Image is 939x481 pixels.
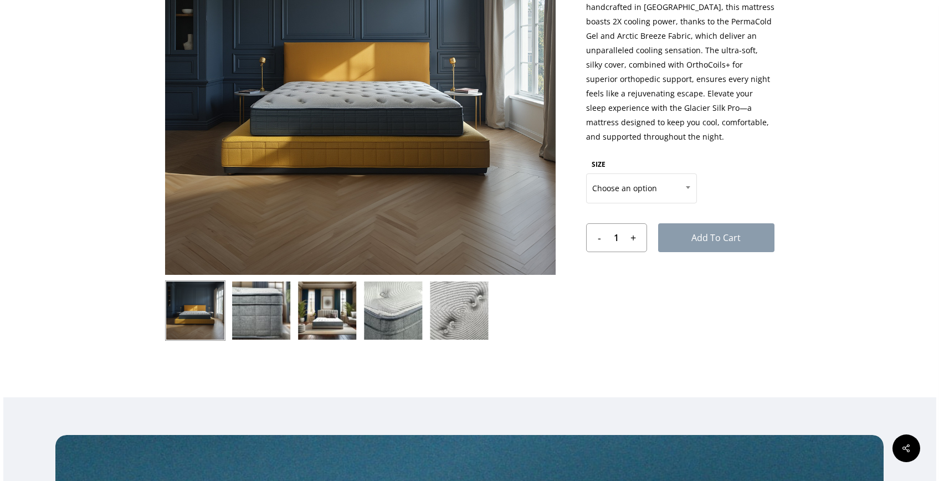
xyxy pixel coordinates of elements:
[597,265,763,296] iframe: Secure express checkout frame
[606,224,627,252] input: Product quantity
[627,224,646,252] input: +
[587,177,696,200] span: Choose an option
[592,160,606,169] label: SIZE
[658,223,774,252] button: Add to cart
[586,173,697,203] span: Choose an option
[587,224,606,252] input: -
[597,298,763,329] iframe: Secure express checkout frame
